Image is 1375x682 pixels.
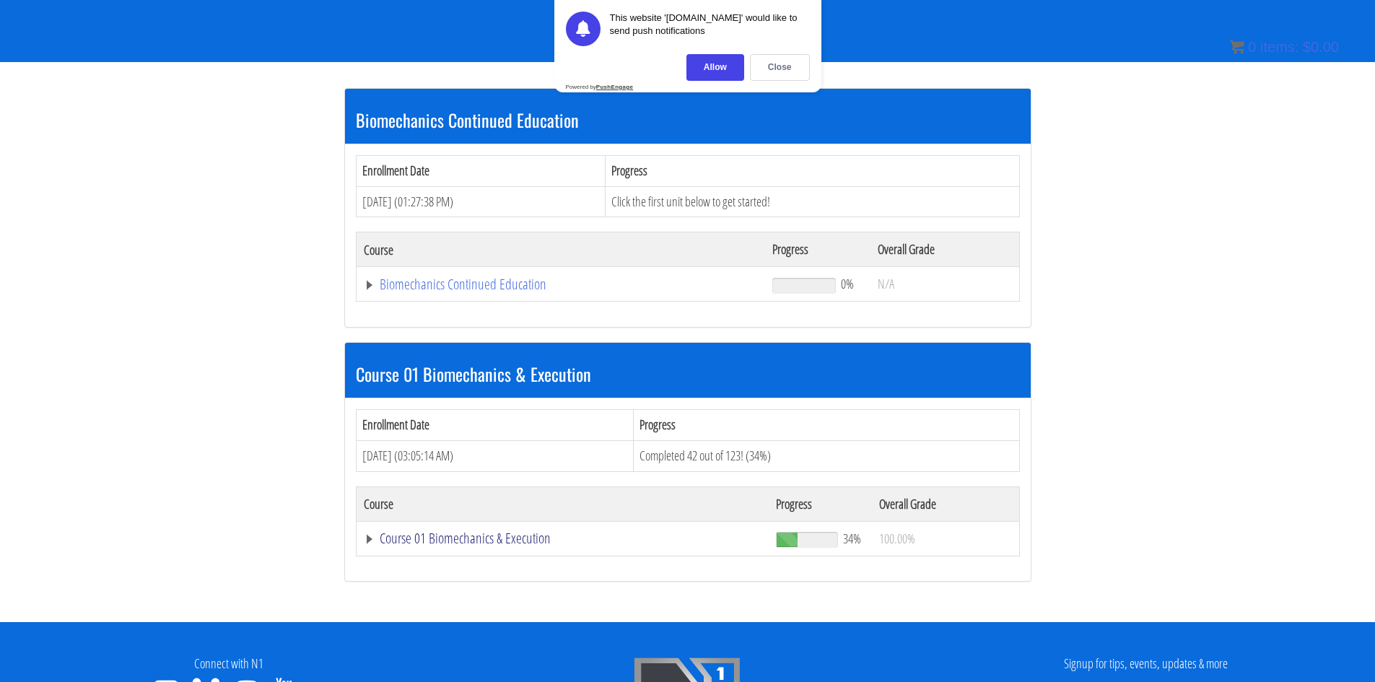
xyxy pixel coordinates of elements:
img: icon11.png [1230,40,1244,54]
th: Progress [765,232,870,267]
span: items: [1260,39,1298,55]
h4: Signup for tips, events, updates & more [927,657,1364,671]
th: Progress [633,410,1019,441]
a: 0 items: $0.00 [1230,39,1339,55]
a: Course 01 Biomechanics & Execution [364,531,762,546]
th: Progress [606,155,1019,186]
a: Biomechanics Continued Education [364,277,759,292]
span: $ [1303,39,1311,55]
h3: Biomechanics Continued Education [356,110,1020,129]
td: [DATE] (03:05:14 AM) [356,440,633,471]
bdi: 0.00 [1303,39,1339,55]
th: Enrollment Date [356,155,606,186]
th: Progress [769,486,872,521]
div: Allow [686,54,744,81]
td: Click the first unit below to get started! [606,186,1019,217]
td: 100.00% [872,521,1019,556]
th: Enrollment Date [356,410,633,441]
div: Close [750,54,810,81]
span: 0 [1248,39,1256,55]
td: N/A [870,267,1019,302]
h4: Connect with N1 [11,657,448,671]
span: 34% [843,530,861,546]
span: 0% [841,276,854,292]
td: [DATE] (01:27:38 PM) [356,186,606,217]
div: Powered by [566,84,634,90]
div: This website '[DOMAIN_NAME]' would like to send push notifications [610,12,810,46]
strong: PushEngage [596,84,633,90]
th: Overall Grade [870,232,1019,267]
th: Overall Grade [872,486,1019,521]
td: Completed 42 out of 123! (34%) [633,440,1019,471]
th: Course [356,486,769,521]
th: Course [356,232,765,267]
h3: Course 01 Biomechanics & Execution [356,364,1020,383]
